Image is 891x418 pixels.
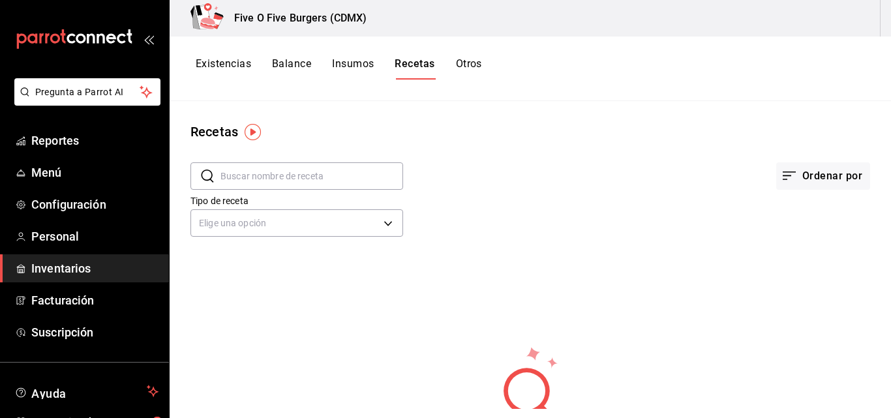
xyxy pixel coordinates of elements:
[31,164,159,181] span: Menú
[190,209,403,237] div: Elige una opción
[776,162,870,190] button: Ordenar por
[31,260,159,277] span: Inventarios
[332,57,374,80] button: Insumos
[456,57,482,80] button: Otros
[9,95,160,108] a: Pregunta a Parrot AI
[35,85,140,99] span: Pregunta a Parrot AI
[196,57,251,80] button: Existencias
[224,10,367,26] h3: Five O Five Burgers (CDMX)
[272,57,311,80] button: Balance
[31,132,159,149] span: Reportes
[395,57,434,80] button: Recetas
[190,122,238,142] div: Recetas
[196,57,482,80] div: navigation tabs
[143,34,154,44] button: open_drawer_menu
[14,78,160,106] button: Pregunta a Parrot AI
[245,124,261,140] img: Tooltip marker
[190,196,403,205] label: Tipo de receta
[31,323,159,341] span: Suscripción
[31,291,159,309] span: Facturación
[31,196,159,213] span: Configuración
[31,383,142,399] span: Ayuda
[220,163,403,189] input: Buscar nombre de receta
[31,228,159,245] span: Personal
